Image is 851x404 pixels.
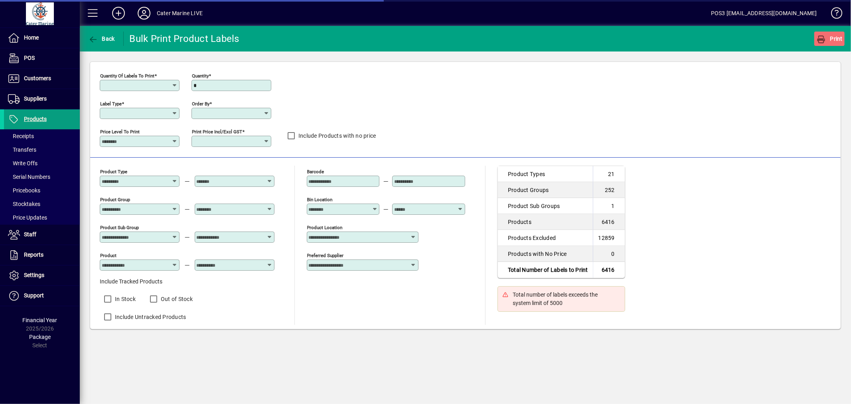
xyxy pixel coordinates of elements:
label: Include Untracked Products [113,313,186,321]
td: Products with No Price [498,246,593,262]
span: Price Updates [8,214,47,221]
span: Package [29,334,51,340]
a: Home [4,28,80,48]
mat-label: Product Group [100,197,130,202]
span: Receipts [8,133,34,139]
div: Bulk Print Product Labels [130,32,239,45]
span: Total number of labels exceeds the system limit of 5000 [513,291,598,307]
mat-label: Price level to print [100,129,140,135]
span: POS [24,55,35,61]
span: Transfers [8,147,36,153]
button: Add [106,6,131,20]
mat-label: Print Price Incl/Excl GST [192,129,242,135]
td: 6416 [593,214,625,230]
button: Back [86,32,117,46]
a: Support [4,286,80,306]
mat-label: Label Type [100,101,122,107]
mat-label: Product Location [307,225,343,230]
mat-label: Quantity of Labels to Print [100,73,154,79]
a: Pricebooks [4,184,80,197]
label: Include Tracked Products [100,277,286,286]
td: 6416 [593,262,625,278]
span: Suppliers [24,95,47,102]
td: Total Number of Labels to Print [498,262,593,278]
span: Back [88,36,115,42]
mat-label: Order By [192,101,209,107]
mat-label: Product Type [100,169,127,174]
div: POS3 [EMAIL_ADDRESS][DOMAIN_NAME] [711,7,817,20]
mat-label: Barcode [307,169,324,174]
button: Profile [131,6,157,20]
span: Home [24,34,39,41]
mat-label: Product [100,253,116,258]
label: Out of Stock [159,295,193,303]
a: Staff [4,225,80,245]
div: Cater Marine LIVE [157,7,203,20]
td: Product Groups [498,182,593,198]
span: Pricebooks [8,187,40,194]
mat-label: Product Sub group [100,225,139,230]
span: Staff [24,231,36,238]
td: 12859 [593,230,625,246]
span: Customers [24,75,51,81]
mat-label: Quantity [192,73,209,79]
td: Products [498,214,593,230]
a: Settings [4,265,80,285]
span: Write Offs [8,160,38,166]
span: Financial Year [23,317,57,323]
mat-label: Bin Location [307,197,333,202]
span: Reports [24,252,43,258]
a: Price Updates [4,211,80,224]
td: Product Sub Groups [498,198,593,214]
label: In Stock [113,295,136,303]
a: Suppliers [4,89,80,109]
a: Transfers [4,143,80,156]
a: Knowledge Base [825,2,841,28]
a: Write Offs [4,156,80,170]
td: 1 [593,198,625,214]
a: Reports [4,245,80,265]
td: Products Excluded [498,230,593,246]
span: Products [24,116,47,122]
td: 252 [593,182,625,198]
a: Stocktakes [4,197,80,211]
a: Serial Numbers [4,170,80,184]
td: 21 [593,166,625,182]
mat-label: Preferred Supplier [307,253,344,258]
label: Include Products with no price [297,132,376,140]
span: Support [24,292,44,299]
td: 0 [593,246,625,262]
a: Receipts [4,129,80,143]
app-page-header-button: Back [80,32,124,46]
a: Customers [4,69,80,89]
a: POS [4,48,80,68]
span: Serial Numbers [8,174,50,180]
span: Settings [24,272,44,278]
span: Stocktakes [8,201,40,207]
td: Product Types [498,166,593,182]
